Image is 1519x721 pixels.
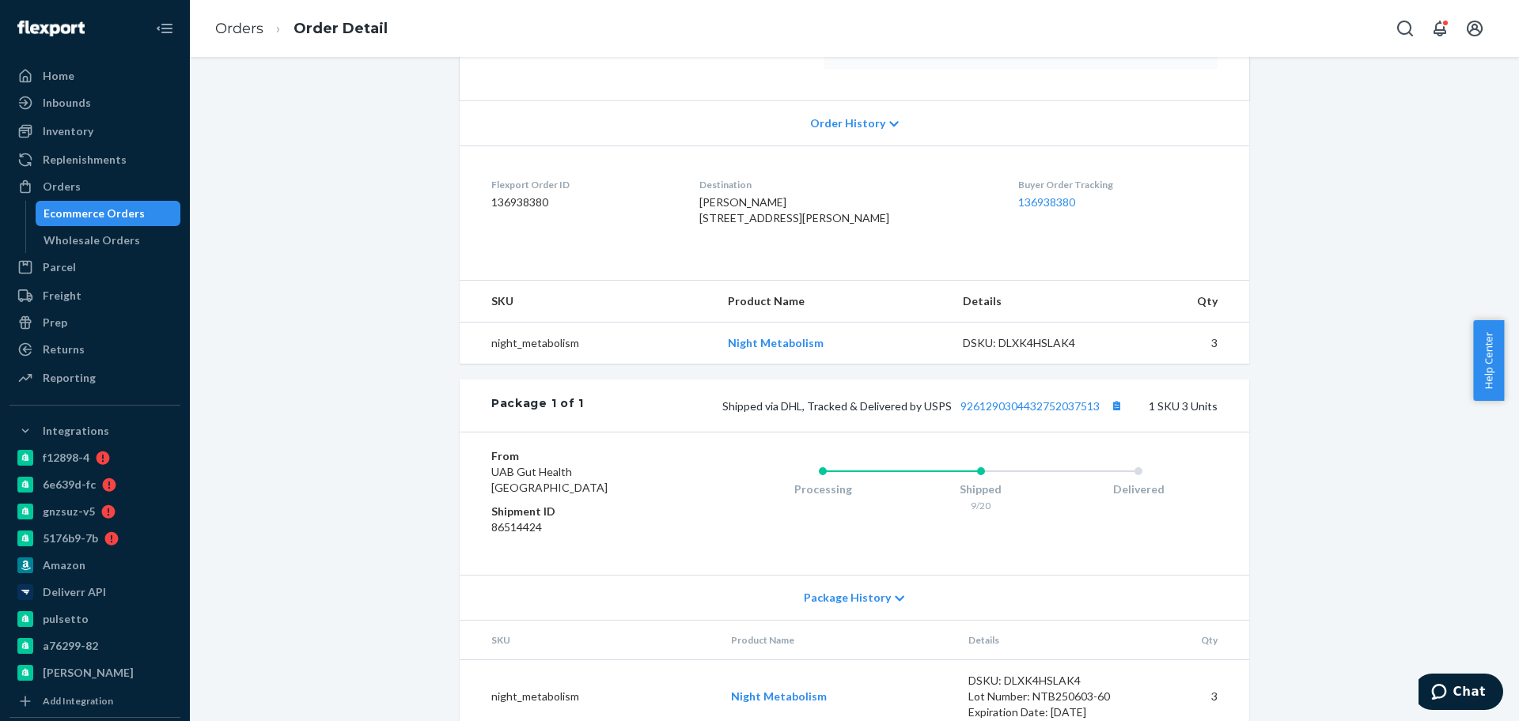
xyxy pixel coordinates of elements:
[44,232,140,248] div: Wholesale Orders
[1123,281,1249,323] th: Qty
[902,499,1060,512] div: 9/20
[9,174,180,199] a: Orders
[960,399,1100,413] a: 9261290304432752037513
[43,638,98,654] div: a76299-82
[43,477,96,493] div: 6e639d-fc
[9,472,180,497] a: 6e639d-fc
[460,323,715,364] td: night_metabolism
[699,178,994,191] dt: Destination
[963,335,1112,351] div: DSKU: DLXK4HSLAK4
[9,526,180,551] a: 5176b9-7b
[17,21,85,36] img: Flexport logo
[9,337,180,362] a: Returns
[1123,323,1249,364] td: 3
[43,557,85,573] div: Amazon
[902,481,1060,497] div: Shipped
[43,288,81,304] div: Freight
[491,504,680,519] dt: Shipment ID
[1389,13,1421,44] button: Open Search Box
[149,13,180,44] button: Close Navigation
[43,504,95,519] div: gnzsuz-v5
[1419,674,1503,713] iframe: Opens a widget where you can chat to one of our agents
[43,611,89,627] div: pulsetto
[9,445,180,470] a: f12898-4
[1059,481,1218,497] div: Delivered
[715,281,949,323] th: Product Name
[9,606,180,632] a: pulsetto
[1130,621,1249,660] th: Qty
[491,194,674,210] dd: 136938380
[43,584,106,600] div: Deliverr API
[36,228,181,253] a: Wholesale Orders
[1424,13,1456,44] button: Open notifications
[43,694,113,708] div: Add Integration
[950,281,1124,323] th: Details
[43,152,127,168] div: Replenishments
[9,692,180,711] a: Add Integration
[43,123,93,139] div: Inventory
[36,201,181,226] a: Ecommerce Orders
[460,281,715,323] th: SKU
[9,553,180,578] a: Amazon
[1106,395,1127,416] button: Copy tracking number
[699,195,889,225] span: [PERSON_NAME] [STREET_ADDRESS][PERSON_NAME]
[731,689,827,703] a: Night Metabolism
[491,448,680,464] dt: From
[43,370,96,386] div: Reporting
[9,63,180,89] a: Home
[9,310,180,335] a: Prep
[804,590,891,606] span: Package History
[43,259,76,275] div: Parcel
[43,530,98,546] div: 5176b9-7b
[43,95,91,111] div: Inbounds
[722,399,1127,413] span: Shipped via DHL, Tracked & Delivered by USPS
[43,665,134,681] div: [PERSON_NAME]
[584,395,1218,416] div: 1 SKU 3 Units
[968,673,1117,689] div: DSKU: DLXK4HSLAK4
[744,481,902,497] div: Processing
[43,315,67,330] div: Prep
[1018,195,1075,209] a: 136938380
[9,660,180,685] a: [PERSON_NAME]
[43,450,89,466] div: f12898-4
[491,395,584,416] div: Package 1 of 1
[9,365,180,391] a: Reporting
[203,6,400,52] ol: breadcrumbs
[9,418,180,444] button: Integrations
[728,336,824,349] a: Night Metabolism
[1473,320,1504,401] button: Help Center
[44,206,145,221] div: Ecommerce Orders
[1459,13,1491,44] button: Open account menu
[9,499,180,524] a: gnzsuz-v5
[718,621,956,660] th: Product Name
[43,179,81,194] div: Orders
[9,579,180,605] a: Deliverr API
[43,342,85,357] div: Returns
[9,633,180,659] a: a76299-82
[491,465,608,494] span: UAB Gut Health [GEOGRAPHIC_DATA]
[294,20,388,37] a: Order Detail
[956,621,1130,660] th: Details
[460,621,718,660] th: SKU
[9,255,180,280] a: Parcel
[9,119,180,144] a: Inventory
[215,20,263,37] a: Orders
[9,90,180,115] a: Inbounds
[9,147,180,172] a: Replenishments
[491,519,680,535] dd: 86514424
[968,689,1117,704] div: Lot Number: NTB250603-60
[43,423,109,439] div: Integrations
[491,178,674,191] dt: Flexport Order ID
[43,68,74,84] div: Home
[9,283,180,308] a: Freight
[810,115,885,131] span: Order History
[1018,178,1218,191] dt: Buyer Order Tracking
[968,704,1117,720] div: Expiration Date: [DATE]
